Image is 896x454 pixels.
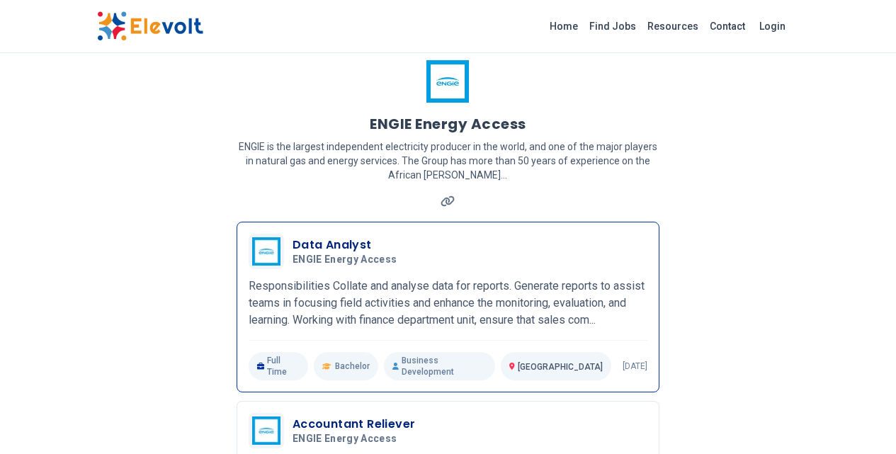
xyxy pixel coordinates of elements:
span: [GEOGRAPHIC_DATA] [518,362,603,372]
h1: ENGIE Energy Access [370,114,526,134]
p: Business Development [384,352,496,380]
p: ENGIE is the largest independent electricity producer in the world, and one of the major players ... [237,140,659,182]
img: ENGIE Energy Access [252,237,280,266]
a: Find Jobs [584,15,642,38]
a: ENGIE Energy AccessData AnalystENGIE Energy AccessResponsibilities Collate and analyse data for r... [249,234,647,380]
p: [DATE] [623,361,647,372]
span: ENGIE Energy Access [293,433,397,446]
span: Bachelor [335,361,370,372]
h3: Data Analyst [293,237,403,254]
h3: Accountant Reliever [293,416,416,433]
img: ENGIE Energy Access [252,416,280,445]
span: ENGIE Energy Access [293,254,397,266]
a: Login [751,12,794,40]
p: Full Time [249,352,309,380]
iframe: Chat Widget [825,386,896,454]
p: Responsibilities Collate and analyse data for reports. Generate reports to assist teams in focusi... [249,278,647,329]
a: Home [544,15,584,38]
a: Contact [704,15,751,38]
a: Resources [642,15,704,38]
img: ENGIE Energy Access [426,60,469,103]
img: Elevolt [97,11,203,41]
